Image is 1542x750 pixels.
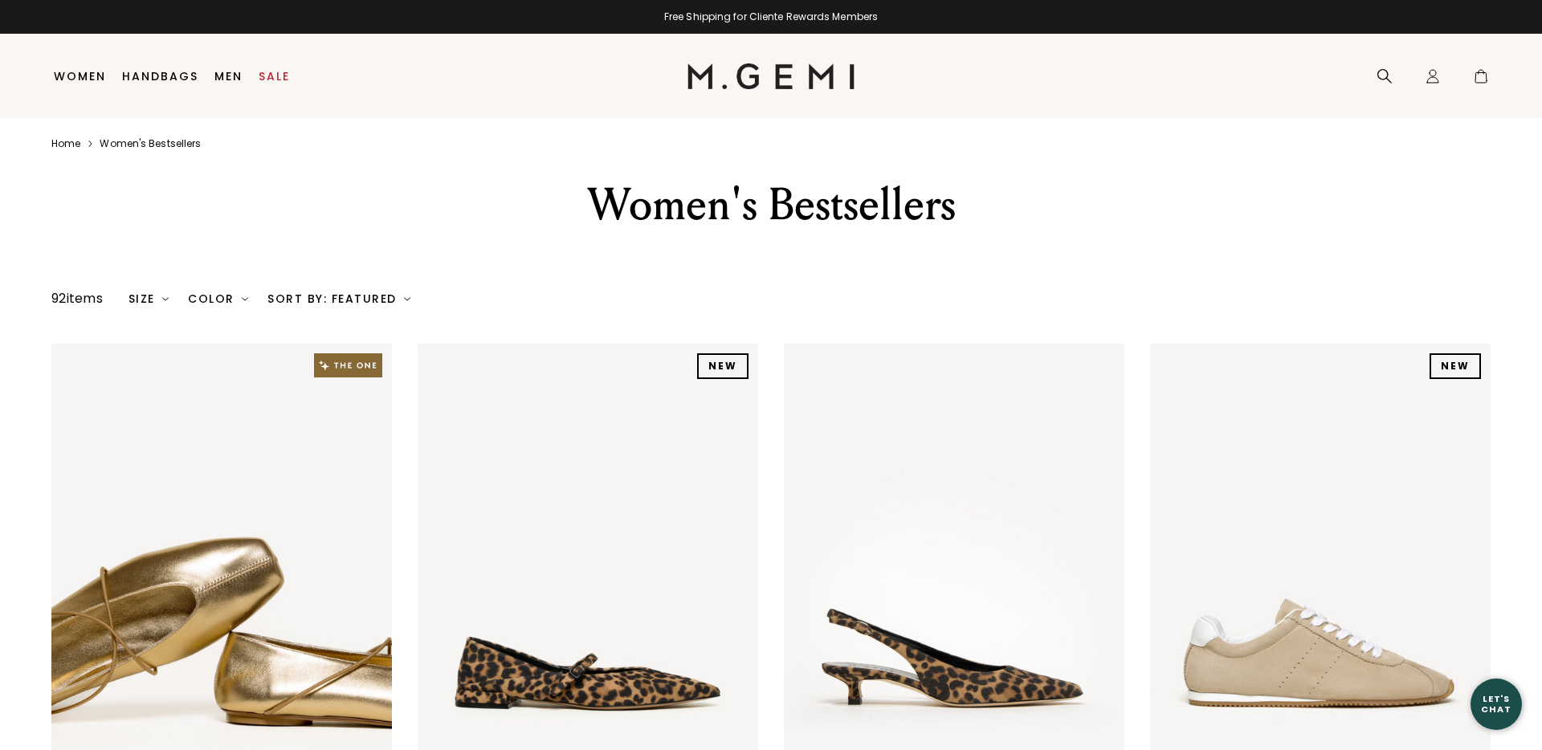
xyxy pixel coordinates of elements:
div: Size [128,292,169,305]
img: M.Gemi [687,63,855,89]
div: 92 items [51,289,103,308]
div: Color [188,292,248,305]
a: Women [54,70,106,83]
a: Men [214,70,243,83]
a: Home [51,137,80,150]
div: NEW [697,353,749,379]
div: Let's Chat [1471,694,1522,714]
a: Sale [259,70,290,83]
img: chevron-down.svg [242,296,248,302]
div: Women's Bestsellers [492,176,1050,234]
img: The One tag [314,353,382,377]
a: Women's bestsellers [100,137,201,150]
div: Sort By: Featured [267,292,410,305]
div: NEW [1430,353,1481,379]
img: chevron-down.svg [404,296,410,302]
a: Handbags [122,70,198,83]
img: chevron-down.svg [162,296,169,302]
